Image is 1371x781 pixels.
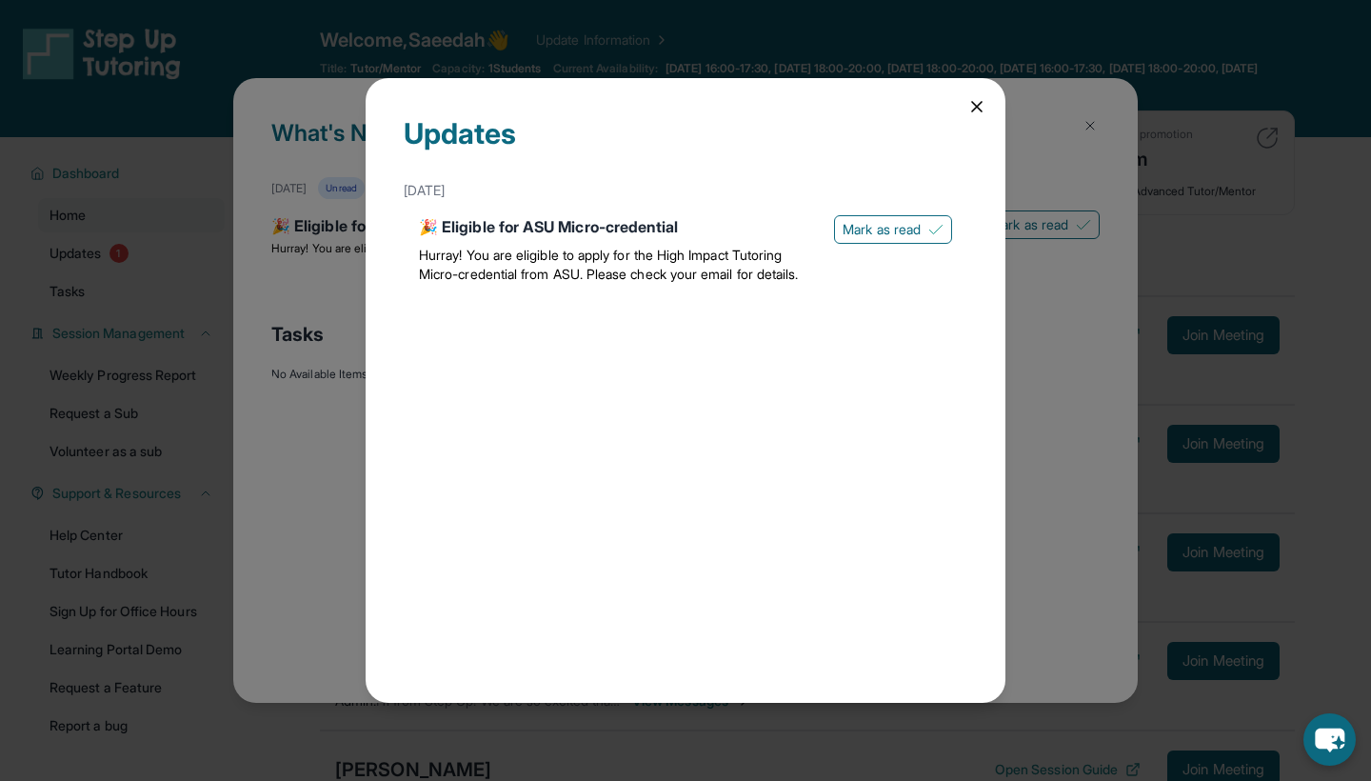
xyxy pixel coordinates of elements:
[419,215,819,238] div: 🎉 Eligible for ASU Micro-credential
[419,247,798,282] span: Hurray! You are eligible to apply for the High Impact Tutoring Micro-credential from ASU. Please ...
[404,116,967,173] div: Updates
[1303,713,1356,766] button: chat-button
[404,173,967,208] div: [DATE]
[928,222,944,237] img: Mark as read
[843,220,921,239] span: Mark as read
[834,215,952,244] button: Mark as read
